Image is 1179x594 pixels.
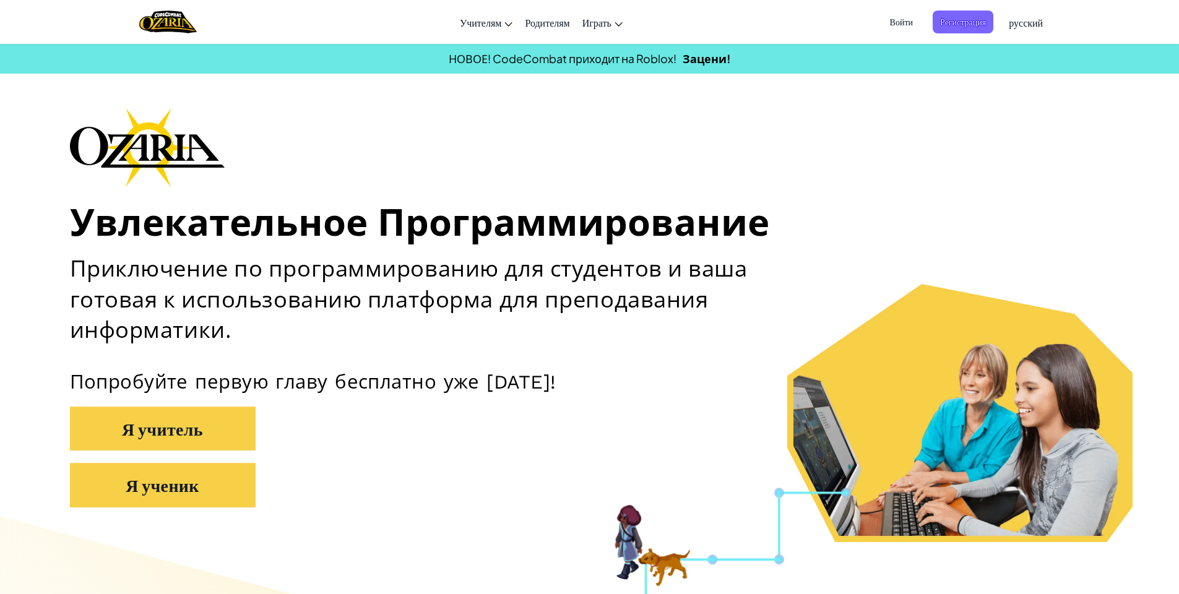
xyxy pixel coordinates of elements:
[933,11,993,33] button: Регистрация
[70,253,767,345] h2: Приключение по программированию для студентов и ваша готовая к использованию платформа для препод...
[70,370,1110,394] p: Попробуйте первую главу бесплатно уже [DATE]!
[70,108,225,187] img: Ozaria branding logo
[576,6,629,39] a: Играть
[1003,6,1049,39] a: русский
[454,6,519,39] a: Учителям
[70,463,256,507] button: Я ученик
[460,16,502,29] span: Учителям
[139,9,197,35] img: Home
[449,51,676,66] span: НОВОЕ! CodeCombat приходит на Roblox!
[519,6,576,39] a: Родителям
[70,199,1110,244] h1: Увлекательное Программирование
[883,11,920,33] button: Войти
[1009,16,1043,29] span: русский
[683,51,731,66] a: Зацени!
[139,9,197,35] a: Ozaria by CodeCombat logo
[70,407,256,451] button: Я учитель
[582,16,611,29] span: Играть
